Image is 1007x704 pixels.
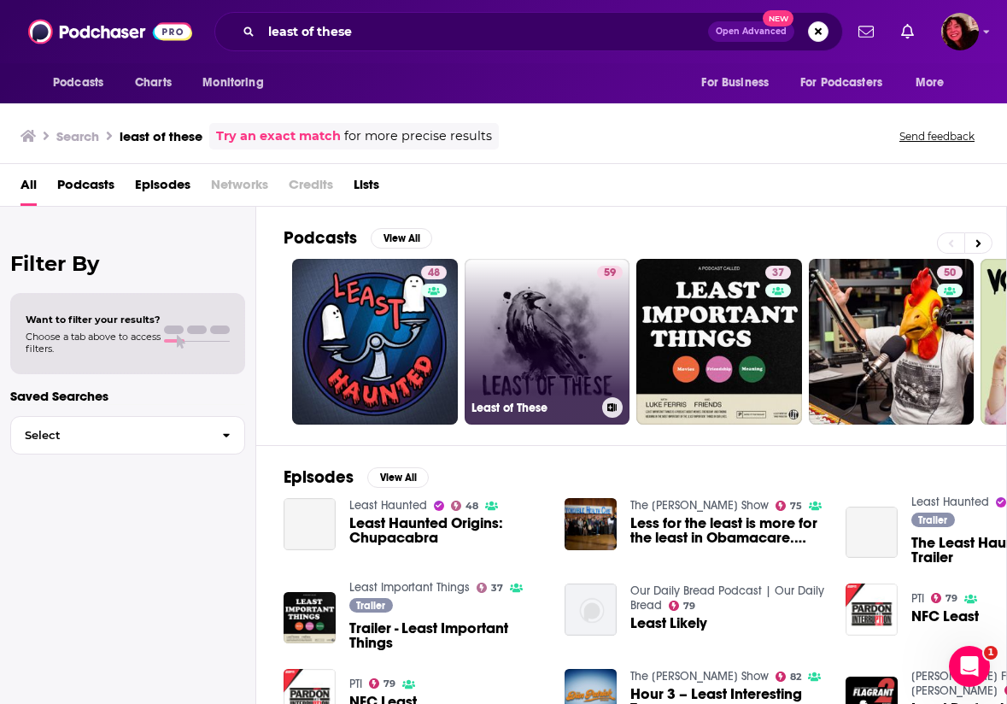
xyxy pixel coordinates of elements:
a: The John Batchelor Show [630,498,769,513]
a: Trailer - Least Important Things [349,621,544,650]
a: 50 [809,259,975,425]
h3: least of these [120,128,202,144]
a: Podcasts [57,171,114,206]
a: Show notifications dropdown [894,17,921,46]
span: Credits [289,171,333,206]
span: 50 [944,265,956,282]
h3: Search [56,128,99,144]
a: NFC Least [911,609,979,624]
a: Show notifications dropdown [852,17,881,46]
h2: Episodes [284,466,354,488]
button: Show profile menu [941,13,979,50]
h2: Podcasts [284,227,357,249]
a: 37 [765,266,791,279]
img: Podchaser - Follow, Share and Rate Podcasts [28,15,192,48]
span: 79 [683,602,695,610]
button: open menu [190,67,285,99]
button: open menu [789,67,907,99]
span: 48 [465,502,478,510]
span: Trailer [356,601,385,611]
span: 79 [946,595,957,602]
iframe: Intercom live chat [949,646,990,687]
button: Open AdvancedNew [708,21,794,42]
a: PTI [349,677,362,691]
span: For Podcasters [800,71,882,95]
span: for more precise results [344,126,492,146]
a: 79 [931,593,958,603]
a: 59Least of These [465,259,630,425]
span: Least Likely [630,616,707,631]
span: 37 [491,584,503,592]
a: 82 [776,672,802,682]
a: Lists [354,171,379,206]
button: Send feedback [894,129,980,144]
a: 37 [477,583,504,593]
span: More [916,71,945,95]
span: Podcasts [53,71,103,95]
button: Select [10,416,245,455]
span: Choose a tab above to access filters. [26,331,161,355]
a: The Least Haunted Podcast Trailer [846,507,898,559]
a: Least Important Things [349,580,470,595]
input: Search podcasts, credits, & more... [261,18,708,45]
a: 48 [451,501,479,511]
span: 75 [790,502,802,510]
span: 79 [383,680,395,688]
span: Want to filter your results? [26,314,161,326]
span: Open Advanced [716,27,787,36]
div: Search podcasts, credits, & more... [214,12,843,51]
img: Trailer - Least Important Things [284,592,336,644]
a: All [20,171,37,206]
span: Logged in as Kathryn-Musilek [941,13,979,50]
a: Least Likely [565,584,617,636]
button: open menu [904,67,966,99]
p: Saved Searches [10,388,245,404]
button: View All [367,467,429,488]
span: 59 [604,265,616,282]
a: Least Haunted [911,495,989,509]
img: Less for the least is more for the least in Obamacare. Charles Blahous @Mercatus @Hoover [565,498,617,550]
span: Networks [211,171,268,206]
span: Monitoring [202,71,263,95]
a: PodcastsView All [284,227,432,249]
span: Select [11,430,208,441]
span: New [763,10,793,26]
span: 37 [772,265,784,282]
a: Charts [124,67,182,99]
a: Our Daily Bread Podcast | Our Daily Bread [630,584,824,613]
img: User Profile [941,13,979,50]
a: Less for the least is more for the least in Obamacare. Charles Blahous @Mercatus @Hoover [630,516,825,545]
span: Less for the least is more for the least in Obamacare. [PERSON_NAME] @Mercatus @[PERSON_NAME] [630,516,825,545]
a: 79 [369,678,396,689]
button: open menu [41,67,126,99]
button: open menu [689,67,790,99]
a: 59 [597,266,623,279]
span: 48 [428,265,440,282]
a: 37 [636,259,802,425]
a: 79 [669,601,696,611]
a: Least Haunted [349,498,427,513]
a: 75 [776,501,803,511]
a: EpisodesView All [284,466,429,488]
span: Trailer [918,515,947,525]
a: 48 [292,259,458,425]
span: 82 [790,673,801,681]
a: Least Haunted Origins: Chupacabra [284,498,336,550]
h3: Least of These [471,401,595,415]
span: For Business [701,71,769,95]
a: 48 [421,266,447,279]
a: PTI [911,591,924,606]
img: NFC Least [846,584,898,636]
a: Least Haunted Origins: Chupacabra [349,516,544,545]
span: 1 [984,646,998,660]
